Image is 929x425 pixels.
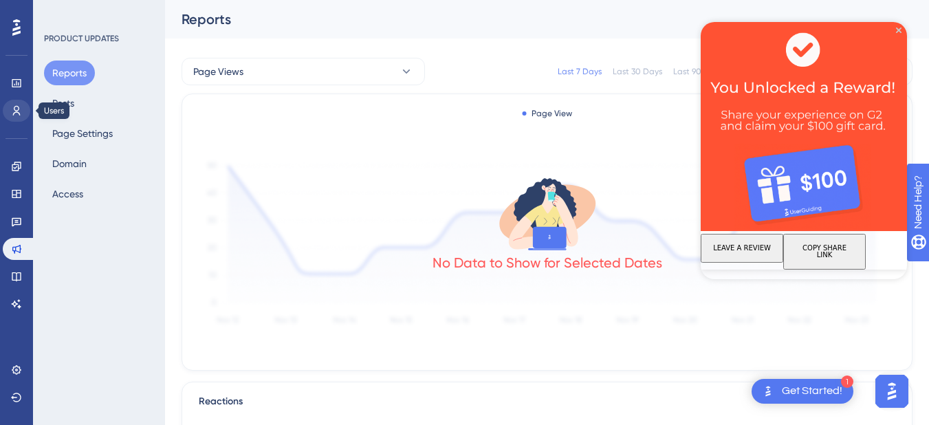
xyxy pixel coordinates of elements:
[195,6,201,11] div: Close Preview
[44,61,95,85] button: Reports
[44,121,121,146] button: Page Settings
[613,66,662,77] div: Last 30 Days
[44,182,91,206] button: Access
[752,379,853,404] div: Open Get Started! checklist, remaining modules: 1
[522,108,572,119] div: Page View
[182,10,878,29] div: Reports
[44,33,119,44] div: PRODUCT UPDATES
[44,151,95,176] button: Domain
[83,212,165,248] button: COPY SHARE LINK
[433,253,662,272] div: No Data to Show for Selected Dates
[44,91,83,116] button: Posts
[182,58,425,85] button: Page Views
[558,66,602,77] div: Last 7 Days
[782,384,842,399] div: Get Started!
[32,3,86,20] span: Need Help?
[841,375,853,388] div: 1
[193,63,243,80] span: Page Views
[199,393,895,410] div: Reactions
[871,371,912,412] iframe: UserGuiding AI Assistant Launcher
[760,383,776,400] img: launcher-image-alternative-text
[673,66,723,77] div: Last 90 Days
